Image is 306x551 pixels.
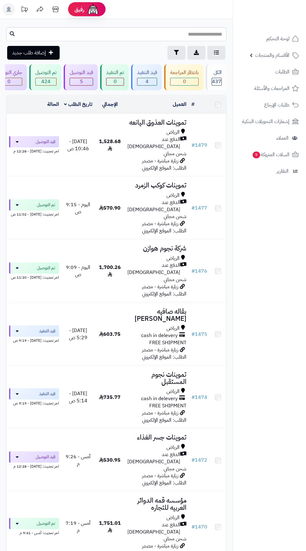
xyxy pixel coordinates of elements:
[106,69,124,76] div: تم التنفيذ
[164,213,186,220] span: شحن مجاني
[99,64,130,90] a: تم التنفيذ 0
[127,521,180,536] span: الدفع عند [DEMOGRAPHIC_DATA]
[66,453,91,468] span: أمس - 9:26 م
[166,129,180,136] span: الرياض
[28,64,62,90] a: تم التوصيل 424
[130,64,163,90] a: قيد التنفيذ 4
[266,34,289,43] span: لوحة التحكم
[141,332,178,339] span: cash in delevery
[7,46,60,60] a: إضافة طلب جديد
[170,69,199,76] div: بانتظار المراجعة
[170,78,198,85] div: 0
[127,199,180,213] span: الدفع عند [DEMOGRAPHIC_DATA]
[237,164,302,179] a: التقارير
[17,3,32,17] a: تحديثات المنصة
[127,497,186,511] h3: مؤسسه قمه الدوائر العربيه للتجاره
[237,64,302,79] a: الطلبات
[70,69,93,76] div: قيد التوصيل
[99,204,121,212] span: 570.90
[141,395,178,402] span: cash in delevery
[237,97,302,112] a: طلبات الإرجاع
[164,276,186,283] span: شحن مجاني
[64,101,92,108] a: تاريخ الطلب
[37,265,55,271] span: تم التوصيل
[255,51,289,60] span: الأقسام والمنتجات
[99,264,121,278] span: 1,700.26
[191,523,207,531] a: #1470
[70,78,93,85] span: 5
[276,134,289,142] span: العملاء
[164,535,186,543] span: شحن مجاني
[149,339,186,346] span: FREE SHIPMENT
[35,69,57,76] div: تم التوصيل
[237,114,302,129] a: إشعارات التحويلات البنكية
[142,409,186,424] span: زيارة مباشرة - مصدر الطلب: الموقع الإلكتروني
[99,519,121,534] span: 1,751.01
[191,204,207,212] a: #1477
[166,388,180,395] span: الرياض
[163,64,205,90] a: بانتظار المراجعة 0
[212,78,221,85] span: 437
[166,514,180,521] span: الرياض
[37,520,55,527] span: تم التوصيل
[254,84,289,93] span: المراجعات والأسئلة
[102,101,118,108] a: الإجمالي
[9,274,59,280] div: اخر تحديث: [DATE] - 11:20 ص
[66,264,90,278] span: اليوم - 9:09 ص
[277,167,289,176] span: التقارير
[212,69,222,76] div: الكل
[191,394,195,401] span: #
[137,69,157,76] div: قيد التنفيذ
[127,182,186,189] h3: تموينات كوكب الزمرد
[106,78,124,85] span: 0
[99,456,121,464] span: 530.95
[191,523,195,531] span: #
[142,283,186,298] span: زيارة مباشرة - مصدر الطلب: الموقع الإلكتروني
[191,101,195,108] a: #
[67,138,89,152] span: [DATE] - 10:46 ص
[69,327,87,341] span: [DATE] - 5:29 ص
[142,472,186,487] span: زيارة مباشرة - مصدر الطلب: الموقع الإلكتروني
[275,67,289,76] span: الطلبات
[127,245,186,252] h3: شركة نجوم هوازن
[9,147,59,154] div: اخر تحديث: [DATE] - 12:28 م
[127,434,186,441] h3: تموينات جسر الغذاء
[237,31,302,46] a: لوحة التحكم
[127,119,186,126] h3: تموينات العذوق اليانعه
[164,150,186,157] span: شحن مجاني
[127,371,186,385] h3: تموينات نجوم المستقبل
[253,151,260,159] span: 9
[9,463,59,469] div: اخر تحديث: [DATE] - 12:28 م
[191,330,195,338] span: #
[9,400,59,406] div: اخر تحديث: [DATE] - 9:19 ص
[237,131,302,146] a: العملاء
[166,255,180,262] span: الرياض
[191,204,195,212] span: #
[74,6,84,13] span: رفيق
[142,220,186,235] span: زيارة مباشرة - مصدر الطلب: الموقع الإلكتروني
[264,14,300,27] img: logo-2.png
[47,101,59,108] a: الحالة
[69,390,87,405] span: [DATE] - 5:14 ص
[36,78,56,85] span: 424
[191,394,207,401] a: #1474
[191,456,207,464] a: #1472
[127,136,180,150] span: الدفع عند [DEMOGRAPHIC_DATA]
[66,201,90,216] span: اليوم - 9:15 ص
[87,3,99,16] img: ai-face.png
[191,330,207,338] a: #1475
[191,141,195,149] span: #
[237,81,302,96] a: المراجعات والأسئلة
[173,101,186,108] a: العميل
[237,147,302,162] a: السلات المتروكة9
[9,337,59,343] div: اخر تحديث: [DATE] - 9:19 ص
[39,391,55,397] span: قيد التنفيذ
[252,150,289,159] span: السلات المتروكة
[99,394,121,401] span: 735.77
[264,101,289,109] span: طلبات الإرجاع
[39,328,55,334] span: قيد التنفيذ
[142,157,186,172] span: زيارة مباشرة - مصدر الطلب: الموقع الإلكتروني
[191,456,195,464] span: #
